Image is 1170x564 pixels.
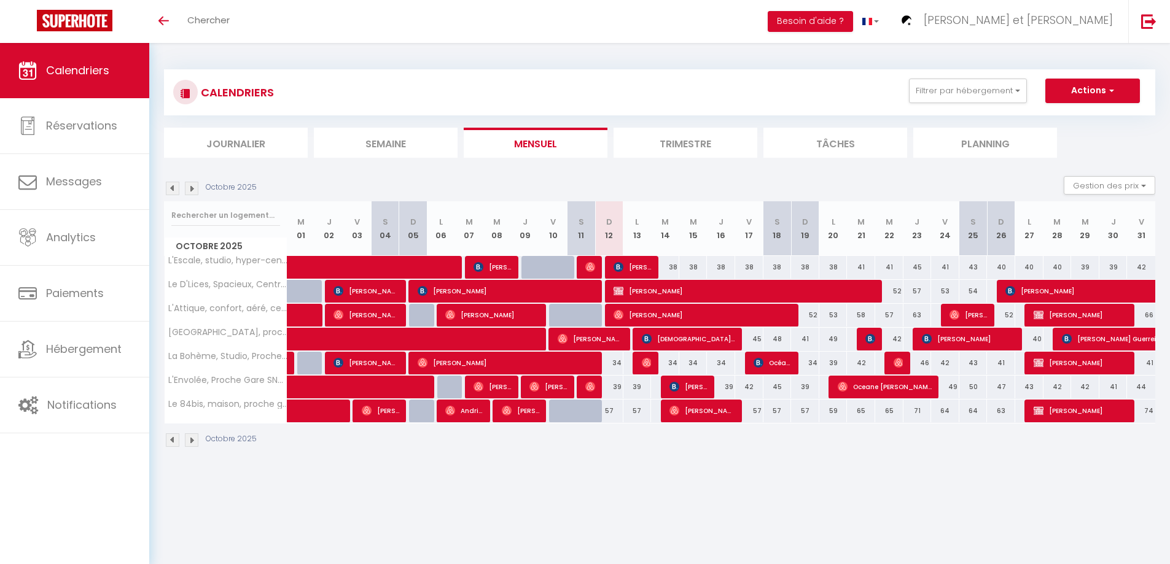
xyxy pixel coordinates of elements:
abbr: S [774,216,780,228]
span: Oceane [PERSON_NAME] [838,375,932,398]
th: 22 [875,201,903,256]
div: 42 [931,352,959,374]
th: 26 [987,201,1015,256]
span: Analytics [46,230,96,245]
abbr: M [297,216,305,228]
div: 43 [1015,376,1043,398]
span: L'Attique, confort, aéré, centre-ville, Netflix [166,304,289,313]
div: 40 [1015,328,1043,350]
div: 43 [959,256,988,279]
div: 42 [1071,376,1099,398]
abbr: M [1053,216,1061,228]
span: [PERSON_NAME] [1034,303,1128,326]
div: 49 [931,376,959,398]
div: 42 [847,352,875,374]
div: 53 [819,304,848,326]
abbr: V [746,216,752,228]
li: Trimestre [614,128,757,158]
span: [PERSON_NAME] [950,303,987,326]
th: 05 [399,201,427,256]
div: 57 [875,304,903,326]
div: 47 [987,376,1015,398]
span: Paiements [46,285,104,301]
span: [PERSON_NAME] [502,399,539,422]
th: 15 [679,201,708,256]
div: 39 [1071,256,1099,279]
div: 59 [819,400,848,422]
div: 34 [679,352,708,374]
abbr: S [383,216,388,228]
th: 19 [791,201,819,256]
div: 39 [791,376,819,398]
button: Filtrer par hébergement [909,79,1027,103]
div: 40 [1043,256,1072,279]
div: 64 [959,400,988,422]
div: 65 [847,400,875,422]
div: 46 [903,352,932,374]
div: 42 [1043,376,1072,398]
span: [PERSON_NAME] [362,399,399,422]
abbr: D [410,216,416,228]
th: 27 [1015,201,1043,256]
abbr: D [998,216,1004,228]
div: 49 [819,328,848,350]
div: 38 [735,256,763,279]
abbr: M [493,216,501,228]
abbr: D [606,216,612,228]
div: 38 [707,256,735,279]
abbr: M [690,216,697,228]
span: [PERSON_NAME] [614,303,792,326]
div: 41 [987,352,1015,374]
th: 14 [651,201,679,256]
span: Octobre 2025 [165,238,287,255]
span: [PERSON_NAME] [474,375,511,398]
th: 16 [707,201,735,256]
div: 65 [875,400,903,422]
th: 01 [287,201,316,256]
abbr: L [832,216,835,228]
div: 34 [707,352,735,374]
div: 45 [735,328,763,350]
div: 52 [875,280,903,303]
div: 57 [735,400,763,422]
div: 52 [987,304,1015,326]
li: Planning [913,128,1057,158]
span: Calendriers [46,63,109,78]
th: 28 [1043,201,1072,256]
span: L'Escale, studio, hyper-centre historique, Netflix [166,256,289,265]
span: [PERSON_NAME] [669,399,735,422]
th: 12 [595,201,623,256]
span: Notifications [47,397,117,412]
span: [PERSON_NAME] [445,303,539,326]
span: E.T.[PERSON_NAME] [585,255,595,279]
div: 42 [875,328,903,350]
div: 34 [651,352,679,374]
div: 57 [903,280,932,303]
div: 57 [791,400,819,422]
span: [PERSON_NAME] [558,327,623,350]
div: 64 [931,400,959,422]
div: 42 [735,376,763,398]
abbr: M [857,216,865,228]
abbr: J [915,216,919,228]
abbr: M [466,216,473,228]
div: 63 [903,304,932,326]
div: 43 [959,352,988,374]
div: 57 [763,400,792,422]
div: 57 [623,400,652,422]
div: 41 [875,256,903,279]
span: [PERSON_NAME] [865,327,875,350]
div: 74 [1127,400,1155,422]
div: 57 [595,400,623,422]
div: 53 [931,280,959,303]
span: [PERSON_NAME] [642,351,651,374]
div: 38 [791,256,819,279]
th: 24 [931,201,959,256]
abbr: J [1111,216,1116,228]
th: 29 [1071,201,1099,256]
abbr: M [886,216,893,228]
th: 06 [427,201,455,256]
span: Chercher [187,14,230,26]
div: 58 [847,304,875,326]
abbr: S [579,216,584,228]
